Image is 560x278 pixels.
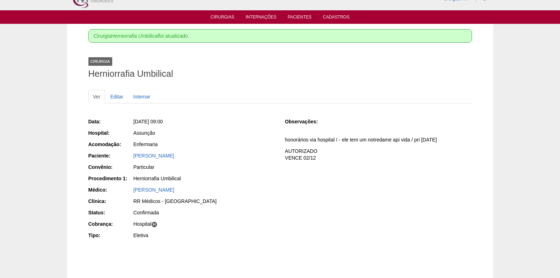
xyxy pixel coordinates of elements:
[134,164,275,171] div: Particular
[285,148,472,161] p: AUTORIZADO VENCE 02/12
[134,209,275,216] div: Confirmada
[88,57,112,66] div: Cirurgia
[134,119,163,124] span: [DATE] 09:00
[88,141,133,148] div: Acomodação:
[134,232,275,239] div: Eletiva
[88,175,133,182] div: Procedimento 1:
[88,209,133,216] div: Status:
[88,164,133,171] div: Convênio:
[134,198,275,205] div: RR Médicos - [GEOGRAPHIC_DATA]
[151,221,157,228] span: H
[106,90,128,103] a: Editar
[88,152,133,159] div: Paciente:
[134,187,174,193] a: [PERSON_NAME]
[88,69,472,78] h1: Herniorrafia Umbilical
[134,220,275,228] div: Hospital
[285,118,329,125] div: Observações:
[88,232,133,239] div: Tipo:
[88,198,133,205] div: Clínica:
[246,15,277,22] a: Internações
[88,118,133,125] div: Data:
[211,15,234,22] a: Cirurgias
[88,220,133,228] div: Cobrança:
[134,141,275,148] div: Enfermaria
[134,153,174,159] a: [PERSON_NAME]
[111,33,159,39] em: Herniorrafia Umbilical
[134,175,275,182] div: Herniorrafia Umbilical
[88,129,133,137] div: Hospital:
[88,90,105,103] a: Ver
[323,15,349,22] a: Cadastros
[88,186,133,193] div: Médico:
[134,129,275,137] div: Assunção
[88,29,472,43] div: Cirurgia foi atualizado.
[285,137,472,143] p: honorários via hospital / - ele tem um notredame api vida / pri [DATE]
[129,90,155,103] a: Internar
[288,15,311,22] a: Pacientes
